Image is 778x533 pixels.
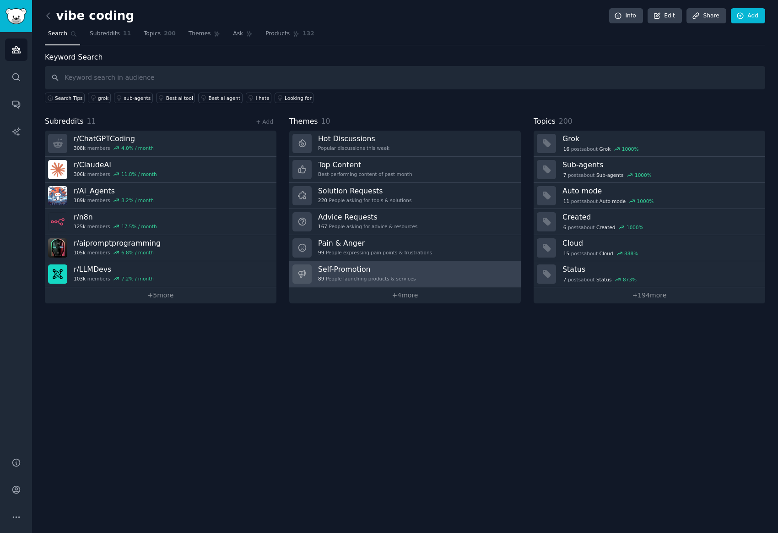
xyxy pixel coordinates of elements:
[265,30,290,38] span: Products
[534,116,556,127] span: Topics
[45,131,276,157] a: r/ChatGPTCoding308kmembers4.0% / month
[45,116,84,127] span: Subreddits
[318,275,416,282] div: People launching products & services
[87,117,96,126] span: 11
[74,134,154,143] h3: r/ ChatGPTCoding
[74,249,161,256] div: members
[123,30,131,38] span: 11
[45,93,85,103] button: Search Tips
[275,93,313,103] a: Looking for
[74,223,157,230] div: members
[45,27,80,45] a: Search
[88,93,111,103] a: grok
[208,95,240,101] div: Best ai agent
[562,134,759,143] h3: Grok
[90,30,120,38] span: Subreddits
[140,27,179,45] a: Topics200
[5,8,27,24] img: GummySearch logo
[318,223,417,230] div: People asking for advice & resources
[562,249,639,258] div: post s about
[74,145,86,151] span: 308k
[596,172,624,178] span: Sub-agents
[45,261,276,287] a: r/LLMDevs103kmembers7.2% / month
[121,145,154,151] div: 4.0 % / month
[600,250,613,257] span: Cloud
[121,223,157,230] div: 17.5 % / month
[198,93,242,103] a: Best ai agent
[562,264,759,274] h3: Status
[289,131,521,157] a: Hot DiscussionsPopular discussions this week
[321,117,330,126] span: 10
[289,183,521,209] a: Solution Requests220People asking for tools & solutions
[74,275,86,282] span: 103k
[622,146,639,152] div: 1000 %
[600,146,611,152] span: Grok
[559,117,573,126] span: 200
[121,275,154,282] div: 7.2 % / month
[256,119,273,125] a: + Add
[534,261,765,287] a: Status7postsaboutStatus873%
[318,145,389,151] div: Popular discussions this week
[74,197,154,203] div: members
[534,131,765,157] a: Grok16postsaboutGrok1000%
[74,145,154,151] div: members
[562,275,638,284] div: post s about
[596,276,611,283] span: Status
[648,8,682,24] a: Edit
[318,264,416,274] h3: Self-Promotion
[600,198,626,204] span: Auto mode
[318,223,327,230] span: 167
[233,30,243,38] span: Ask
[563,224,567,231] span: 6
[45,287,276,303] a: +5more
[563,198,569,204] span: 11
[562,223,644,231] div: post s about
[303,30,314,38] span: 132
[74,264,154,274] h3: r/ LLMDevs
[562,160,759,170] h3: Sub-agents
[121,197,154,203] div: 8.2 % / month
[562,212,759,222] h3: Created
[318,275,324,282] span: 89
[624,250,638,257] div: 888 %
[189,30,211,38] span: Themes
[318,238,432,248] h3: Pain & Anger
[318,186,411,196] h3: Solution Requests
[563,146,569,152] span: 16
[86,27,134,45] a: Subreddits11
[45,53,103,61] label: Keyword Search
[289,287,521,303] a: +4more
[121,249,154,256] div: 6.8 % / month
[563,172,567,178] span: 7
[45,9,134,23] h2: vibe coding
[166,95,193,101] div: Best ai tool
[262,27,317,45] a: Products132
[562,238,759,248] h3: Cloud
[563,276,567,283] span: 7
[74,238,161,248] h3: r/ aipromptprogramming
[98,95,108,101] div: grok
[55,95,83,101] span: Search Tips
[74,275,154,282] div: members
[74,171,157,177] div: members
[627,224,643,231] div: 1000 %
[74,171,86,177] span: 306k
[318,197,411,203] div: People asking for tools & solutions
[124,95,151,101] div: sub-agents
[45,235,276,261] a: r/aipromptprogramming105kmembers6.8% / month
[74,249,86,256] span: 105k
[318,171,412,177] div: Best-performing content of past month
[48,160,67,179] img: ClaudeAI
[318,212,417,222] h3: Advice Requests
[731,8,765,24] a: Add
[289,261,521,287] a: Self-Promotion89People launching products & services
[48,186,67,205] img: AI_Agents
[185,27,224,45] a: Themes
[318,249,432,256] div: People expressing pain points & frustrations
[534,209,765,235] a: Created6postsaboutCreated1000%
[609,8,643,24] a: Info
[318,197,327,203] span: 220
[156,93,195,103] a: Best ai tool
[74,197,86,203] span: 189k
[45,66,765,89] input: Keyword search in audience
